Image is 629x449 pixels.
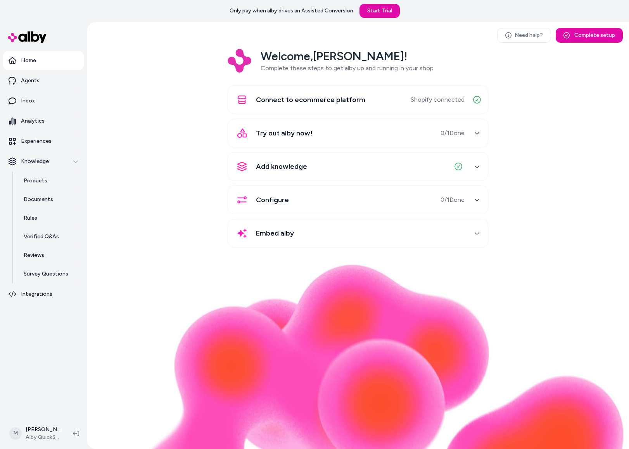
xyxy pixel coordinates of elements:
button: Knowledge [3,152,84,171]
button: Configure0/1Done [233,191,483,209]
a: Reviews [16,246,84,265]
a: Survey Questions [16,265,84,283]
span: Configure [256,194,289,205]
img: alby Logo [8,31,47,43]
a: Products [16,172,84,190]
span: 0 / 1 Done [441,195,465,205]
p: Inbox [21,97,35,105]
span: 0 / 1 Done [441,128,465,138]
h2: Welcome, [PERSON_NAME] ! [261,49,435,64]
a: Need help? [497,28,551,43]
span: Add knowledge [256,161,307,172]
a: Documents [16,190,84,209]
p: Experiences [21,137,52,145]
img: alby Bubble [91,264,625,449]
button: Try out alby now!0/1Done [233,124,483,142]
p: Documents [24,196,53,203]
a: Integrations [3,285,84,303]
span: Embed alby [256,228,294,239]
span: Connect to ecommerce platform [256,94,365,105]
p: Analytics [21,117,45,125]
img: Logo [228,49,251,73]
a: Verified Q&As [16,227,84,246]
p: Knowledge [21,158,49,165]
button: Complete setup [556,28,623,43]
span: M [9,427,22,440]
a: Analytics [3,112,84,130]
a: Agents [3,71,84,90]
p: Reviews [24,251,44,259]
button: Embed alby [233,224,483,243]
p: Home [21,57,36,64]
p: Verified Q&As [24,233,59,241]
button: M[PERSON_NAME]Alby QuickStart Store [5,421,67,446]
p: [PERSON_NAME] [26,426,60,433]
a: Home [3,51,84,70]
span: Shopify connected [411,95,465,104]
p: Survey Questions [24,270,68,278]
span: Complete these steps to get alby up and running in your shop. [261,64,435,72]
a: Experiences [3,132,84,151]
a: Start Trial [359,4,400,18]
span: Alby QuickStart Store [26,433,60,441]
p: Rules [24,214,37,222]
p: Agents [21,77,40,85]
button: Add knowledge [233,157,483,176]
p: Only pay when alby drives an Assisted Conversion [230,7,353,15]
a: Inbox [3,92,84,110]
p: Products [24,177,47,185]
p: Integrations [21,290,52,298]
button: Connect to ecommerce platformShopify connected [233,90,483,109]
span: Try out alby now! [256,128,313,139]
a: Rules [16,209,84,227]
